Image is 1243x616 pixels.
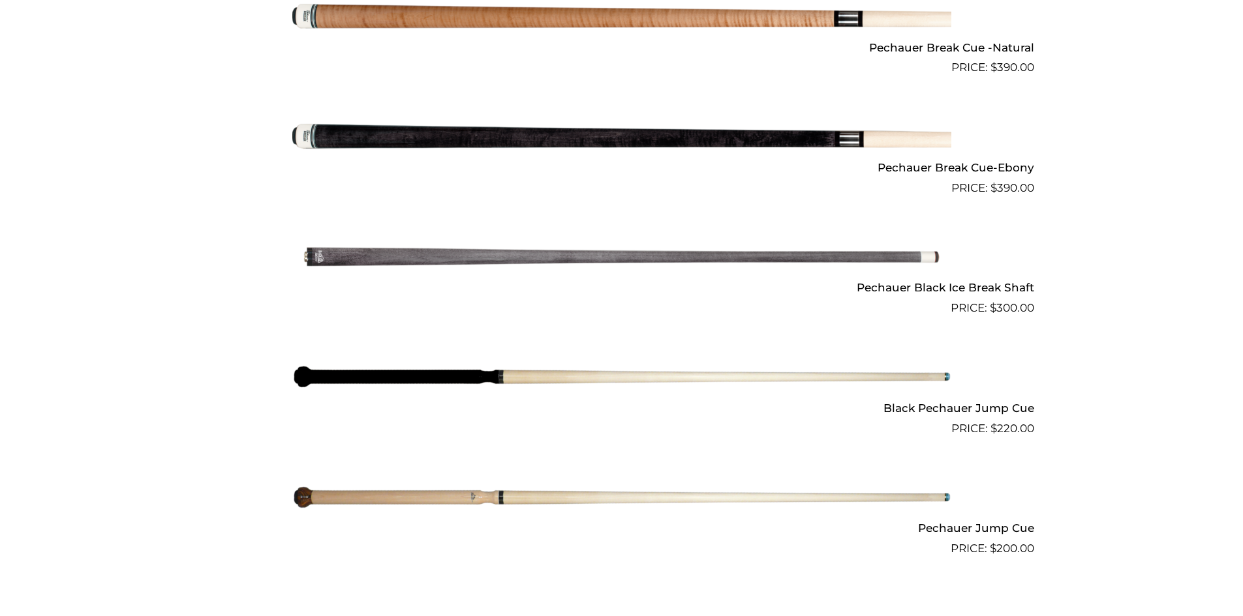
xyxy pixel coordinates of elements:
[292,81,951,191] img: Pechauer Break Cue-Ebony
[990,61,997,74] span: $
[990,301,1034,314] bdi: 300.00
[990,542,996,555] span: $
[209,322,1034,437] a: Black Pechauer Jump Cue $220.00
[209,396,1034,420] h2: Black Pechauer Jump Cue
[990,542,1034,555] bdi: 200.00
[209,35,1034,59] h2: Pechauer Break Cue -Natural
[209,516,1034,540] h2: Pechauer Jump Cue
[990,181,1034,194] bdi: 390.00
[209,81,1034,196] a: Pechauer Break Cue-Ebony $390.00
[209,202,1034,317] a: Pechauer Black Ice Break Shaft $300.00
[990,61,1034,74] bdi: 390.00
[292,322,951,432] img: Black Pechauer Jump Cue
[292,443,951,552] img: Pechauer Jump Cue
[990,181,997,194] span: $
[990,422,997,435] span: $
[209,443,1034,557] a: Pechauer Jump Cue $200.00
[209,155,1034,179] h2: Pechauer Break Cue-Ebony
[990,422,1034,435] bdi: 220.00
[209,276,1034,300] h2: Pechauer Black Ice Break Shaft
[990,301,996,314] span: $
[292,202,951,312] img: Pechauer Black Ice Break Shaft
